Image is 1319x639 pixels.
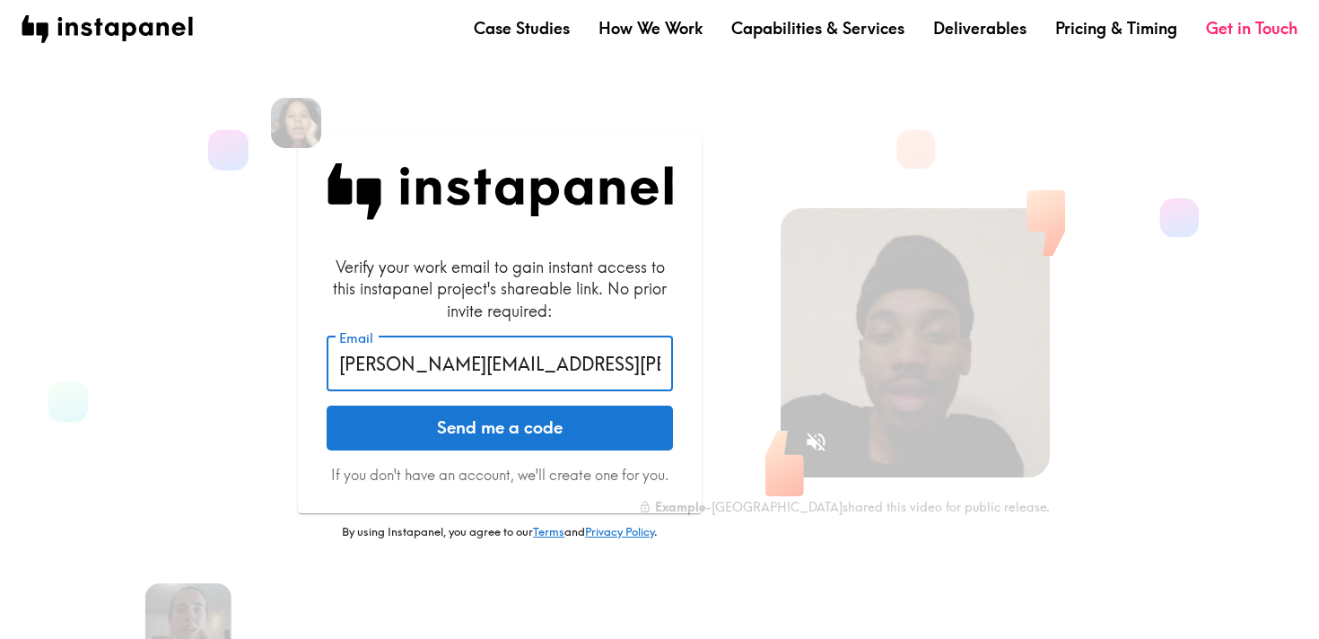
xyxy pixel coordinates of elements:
p: By using Instapanel, you agree to our and . [298,524,702,540]
b: Example [655,499,705,515]
a: Capabilities & Services [731,17,904,39]
a: Pricing & Timing [1055,17,1177,39]
a: How We Work [598,17,703,39]
a: Deliverables [933,17,1026,39]
a: Get in Touch [1206,17,1297,39]
img: instapanel [22,15,193,43]
p: If you don't have an account, we'll create one for you. [327,465,673,485]
label: Email [339,328,373,348]
button: Sound is off [797,423,835,461]
a: Case Studies [474,17,570,39]
div: Verify your work email to gain instant access to this instapanel project's shareable link. No pri... [327,256,673,322]
button: Send me a code [327,406,673,451]
img: Kelly [271,98,321,148]
div: - [GEOGRAPHIC_DATA] shared this video for public release. [639,499,1050,515]
img: Instapanel [327,163,673,220]
a: Privacy Policy [585,524,654,538]
a: Terms [533,524,564,538]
